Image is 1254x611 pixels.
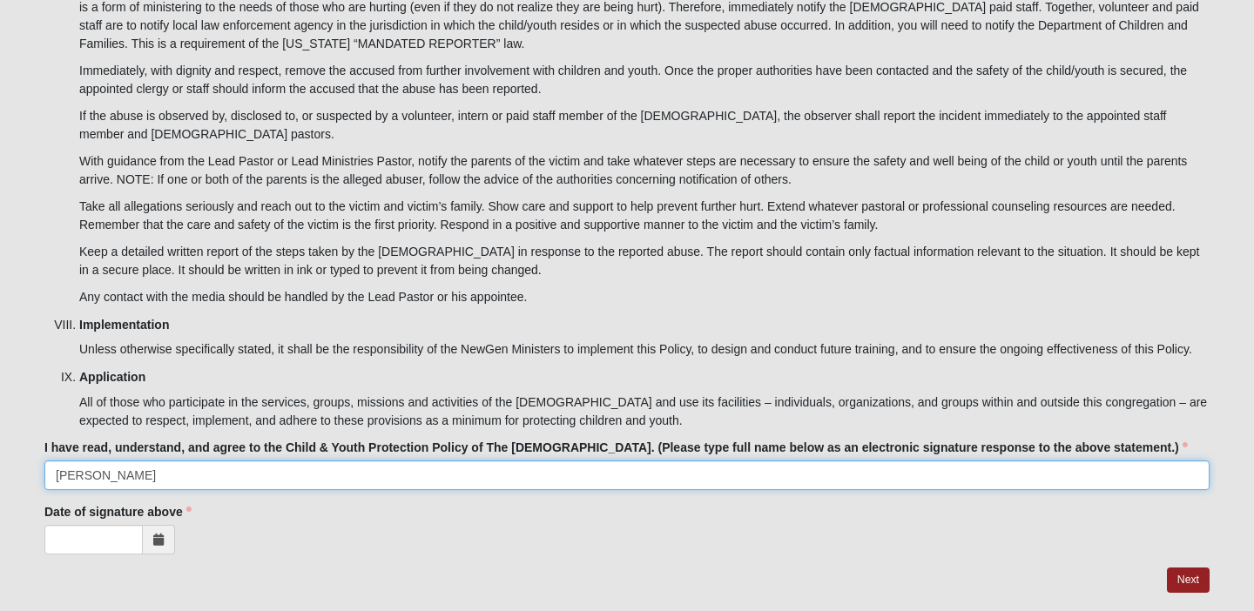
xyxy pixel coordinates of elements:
[79,340,1210,359] p: Unless otherwise specifically stated, it shall be the responsibility of the NewGen Ministers to i...
[79,318,1210,332] h5: Implementation
[79,370,1210,385] h5: Application
[79,288,1210,306] p: Any contact with the media should be handled by the Lead Pastor or his appointee.
[79,62,1210,98] p: Immediately, with dignity and respect, remove the accused from further involvement with children ...
[79,243,1210,279] p: Keep a detailed written report of the steps taken by the [DEMOGRAPHIC_DATA] in response to the re...
[79,393,1210,430] p: All of those who participate in the services, groups, missions and activities of the [DEMOGRAPHIC...
[44,503,192,520] label: Date of signature above
[44,439,1188,456] label: I have read, understand, and agree to the Child & Youth Protection Policy of The [DEMOGRAPHIC_DAT...
[79,107,1210,144] p: If the abuse is observed by, disclosed to, or suspected by a volunteer, intern or paid staff memb...
[1167,567,1210,593] a: Next
[79,198,1210,234] p: Take all allegations seriously and reach out to the victim and victim’s family. Show care and sup...
[79,152,1210,189] p: With guidance from the Lead Pastor or Lead Ministries Pastor, notify the parents of the victim an...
